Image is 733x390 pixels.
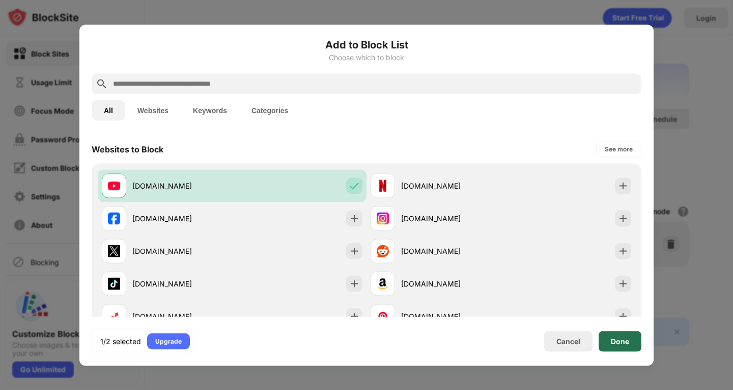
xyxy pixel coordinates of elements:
[92,37,641,52] h6: Add to Block List
[108,245,120,257] img: favicons
[377,245,389,257] img: favicons
[556,337,580,346] div: Cancel
[108,310,120,322] img: favicons
[155,336,182,346] div: Upgrade
[108,277,120,290] img: favicons
[100,336,141,346] div: 1/2 selected
[605,144,633,154] div: See more
[181,100,239,120] button: Keywords
[239,100,300,120] button: Categories
[401,311,501,322] div: [DOMAIN_NAME]
[92,53,641,61] div: Choose which to block
[132,213,232,224] div: [DOMAIN_NAME]
[132,180,232,191] div: [DOMAIN_NAME]
[401,246,501,256] div: [DOMAIN_NAME]
[377,179,389,192] img: favicons
[401,180,501,191] div: [DOMAIN_NAME]
[92,100,125,120] button: All
[401,213,501,224] div: [DOMAIN_NAME]
[132,278,232,289] div: [DOMAIN_NAME]
[108,179,120,192] img: favicons
[96,77,108,90] img: search.svg
[132,311,232,322] div: [DOMAIN_NAME]
[132,246,232,256] div: [DOMAIN_NAME]
[377,310,389,322] img: favicons
[92,144,163,154] div: Websites to Block
[611,337,629,345] div: Done
[377,212,389,224] img: favicons
[108,212,120,224] img: favicons
[401,278,501,289] div: [DOMAIN_NAME]
[377,277,389,290] img: favicons
[125,100,181,120] button: Websites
